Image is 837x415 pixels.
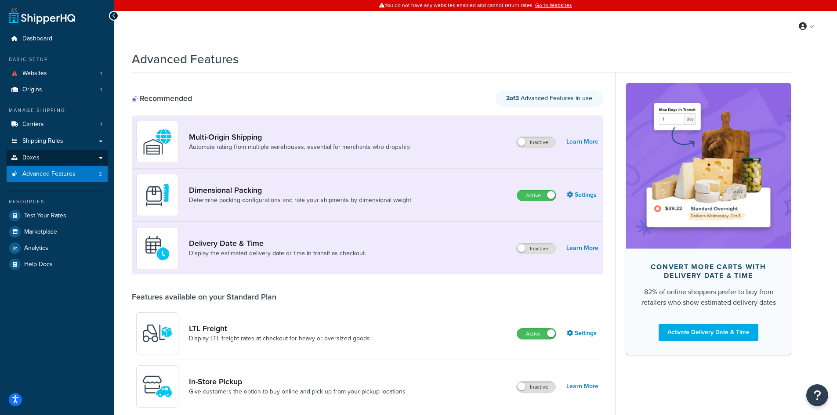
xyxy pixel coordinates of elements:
span: Carriers [22,121,44,128]
a: Delivery Date & Time [189,238,366,248]
a: LTL Freight [189,324,370,333]
li: Advanced Features [7,166,108,182]
span: Marketplace [24,228,57,236]
a: Test Your Rates [7,208,108,224]
a: Dashboard [7,31,108,47]
span: 2 [99,170,102,178]
a: Automate rating from multiple warehouses, essential for merchants who dropship [189,143,410,152]
div: 82% of online shoppers prefer to buy from retailers who show estimated delivery dates [640,287,777,308]
img: feature-image-ddt-36eae7f7280da8017bfb280eaccd9c446f90b1fe08728e4019434db127062ab4.png [639,96,778,235]
a: Learn More [566,136,598,148]
label: Active [517,190,556,201]
a: Learn More [566,242,598,254]
a: Give customers the option to buy online and pick up from your pickup locations [189,387,406,396]
span: Analytics [24,245,48,252]
a: Shipping Rules [7,133,108,149]
a: Determine packing configurations and rate your shipments by dimensional weight [189,196,411,205]
a: Learn More [566,380,598,393]
div: Recommended [132,94,192,103]
span: Advanced Features [22,170,76,178]
label: Inactive [517,243,555,254]
a: Origins1 [7,82,108,98]
a: Display LTL freight rates at checkout for heavy or oversized goods [189,334,370,343]
span: Websites [22,70,47,77]
a: Analytics [7,240,108,256]
a: Dimensional Packing [189,185,411,195]
span: Boxes [22,154,40,162]
a: Boxes [7,150,108,166]
h1: Advanced Features [132,51,239,68]
li: Origins [7,82,108,98]
a: Go to Websites [535,1,572,9]
strong: 2 of 3 [506,94,519,103]
div: Resources [7,198,108,206]
span: 1 [100,70,102,77]
a: Help Docs [7,256,108,272]
a: Websites1 [7,65,108,82]
img: wfgcfpwTIucLEAAAAASUVORK5CYII= [142,371,173,402]
button: Open Resource Center [806,384,828,406]
span: 1 [100,86,102,94]
span: Origins [22,86,42,94]
span: Shipping Rules [22,137,63,145]
a: Marketplace [7,224,108,240]
div: Features available on your Standard Plan [132,292,276,302]
div: Manage Shipping [7,107,108,114]
div: Basic Setup [7,56,108,63]
a: Multi-Origin Shipping [189,132,410,142]
a: Display the estimated delivery date or time in transit as checkout. [189,249,366,258]
a: Carriers1 [7,116,108,133]
a: Activate Delivery Date & Time [659,324,758,341]
span: Dashboard [22,35,52,43]
img: WatD5o0RtDAAAAAElFTkSuQmCC [142,126,173,157]
a: Settings [567,189,598,201]
img: DTVBYsAAAAAASUVORK5CYII= [142,180,173,210]
label: Active [517,328,556,339]
span: 1 [100,121,102,128]
div: Convert more carts with delivery date & time [640,263,777,280]
a: Advanced Features2 [7,166,108,182]
span: Test Your Rates [24,212,66,220]
label: Inactive [517,382,555,392]
a: Settings [567,327,598,339]
a: In-Store Pickup [189,377,406,386]
img: y79ZsPf0fXUFUhFXDzUgf+ktZg5F2+ohG75+v3d2s1D9TjoU8PiyCIluIjV41seZevKCRuEjTPPOKHJsQcmKCXGdfprl3L4q7... [142,318,173,349]
span: Help Docs [24,261,53,268]
li: Carriers [7,116,108,133]
span: Advanced Features in use [506,94,592,103]
label: Inactive [517,137,555,148]
img: gfkeb5ejjkALwAAAABJRU5ErkJggg== [142,233,173,263]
